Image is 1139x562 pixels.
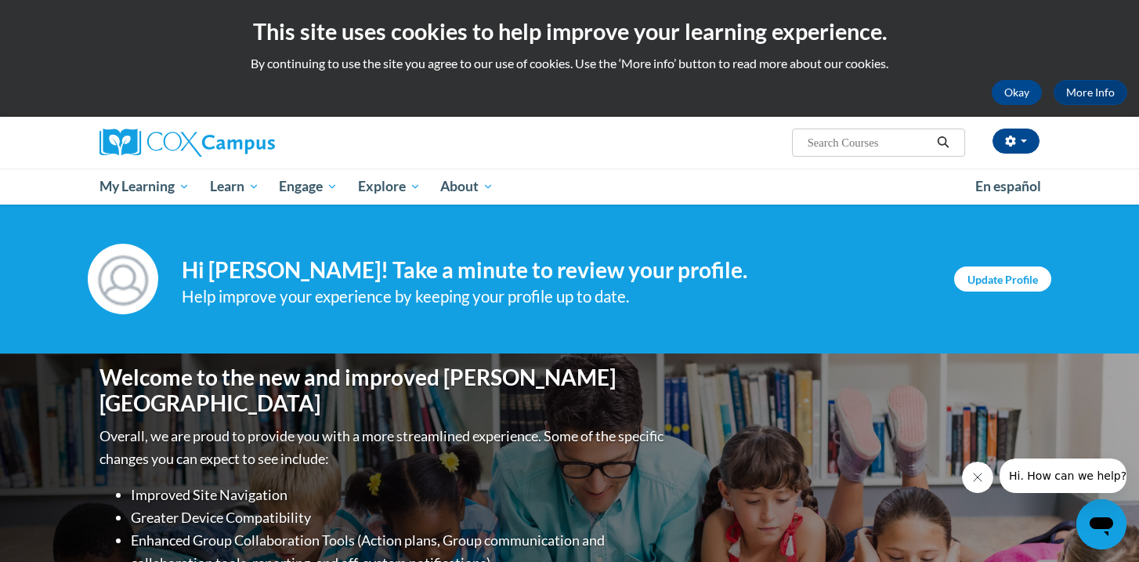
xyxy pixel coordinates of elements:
li: Improved Site Navigation [131,484,667,506]
a: More Info [1054,80,1127,105]
a: Explore [348,169,431,205]
h2: This site uses cookies to help improve your learning experience. [12,16,1127,47]
span: En español [975,178,1041,194]
img: Profile Image [88,244,158,314]
div: Main menu [76,169,1063,205]
button: Okay [992,80,1042,105]
button: Search [931,133,955,152]
a: About [431,169,504,205]
button: Account Settings [993,129,1040,154]
a: My Learning [89,169,200,205]
a: En español [965,170,1051,203]
p: Overall, we are proud to provide you with a more streamlined experience. Some of the specific cha... [99,425,667,470]
h4: Hi [PERSON_NAME]! Take a minute to review your profile. [182,257,931,284]
a: Engage [269,169,348,205]
span: My Learning [99,177,190,196]
a: Learn [200,169,269,205]
div: Help improve your experience by keeping your profile up to date. [182,284,931,310]
h1: Welcome to the new and improved [PERSON_NAME][GEOGRAPHIC_DATA] [99,364,667,417]
input: Search Courses [806,133,931,152]
span: About [440,177,494,196]
p: By continuing to use the site you agree to our use of cookies. Use the ‘More info’ button to read... [12,55,1127,72]
iframe: Close message [962,462,993,493]
a: Update Profile [954,266,1051,292]
a: Cox Campus [99,129,397,157]
img: Cox Campus [99,129,275,157]
span: Engage [279,177,338,196]
span: Learn [210,177,259,196]
span: Explore [358,177,421,196]
iframe: Message from company [1000,459,1126,493]
iframe: Button to launch messaging window [1076,499,1126,549]
li: Greater Device Compatibility [131,506,667,529]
